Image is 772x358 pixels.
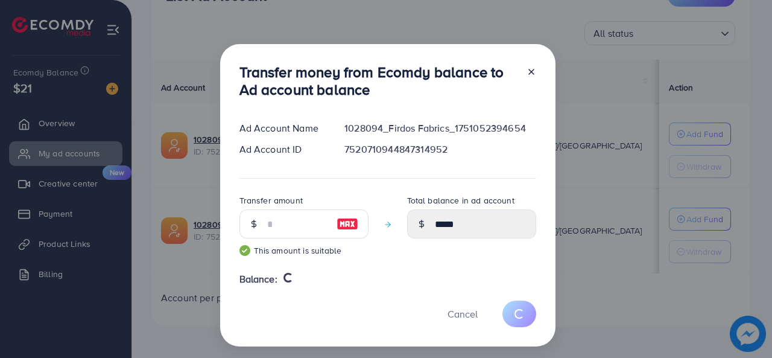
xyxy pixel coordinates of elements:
img: guide [239,245,250,256]
div: Ad Account ID [230,142,335,156]
button: Cancel [432,301,493,327]
div: 1028094_Firdos Fabrics_1751052394654 [335,121,545,135]
label: Total balance in ad account [407,194,514,206]
div: 7520710944847314952 [335,142,545,156]
img: image [337,217,358,231]
small: This amount is suitable [239,245,369,257]
span: Balance: [239,272,277,286]
h3: Transfer money from Ecomdy balance to Ad account balance [239,63,517,98]
label: Transfer amount [239,194,303,206]
div: Ad Account Name [230,121,335,135]
span: Cancel [448,307,478,321]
